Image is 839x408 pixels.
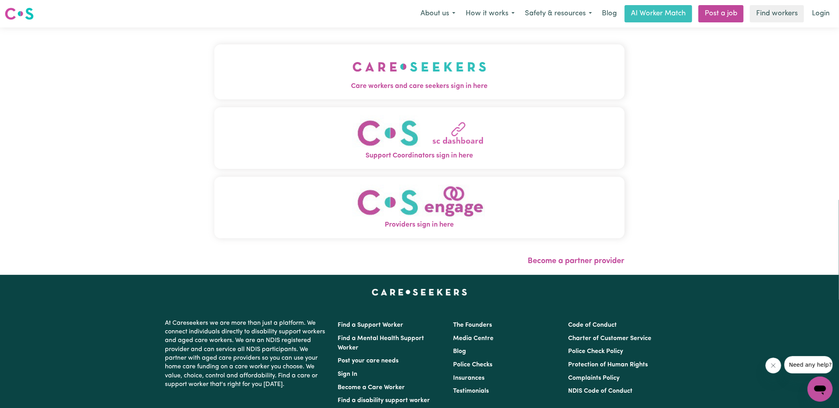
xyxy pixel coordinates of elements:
a: Testimonials [453,388,489,394]
img: Careseekers logo [5,7,34,21]
a: Charter of Customer Service [568,335,651,342]
a: Find a Support Worker [338,322,404,328]
span: Care workers and care seekers sign in here [214,81,625,91]
a: Media Centre [453,335,494,342]
a: Post your care needs [338,358,399,364]
a: Protection of Human Rights [568,362,648,368]
a: Blog [597,5,621,22]
a: Find a Mental Health Support Worker [338,335,424,351]
a: NDIS Code of Conduct [568,388,632,394]
a: Find a disability support worker [338,397,430,404]
iframe: Message from company [784,356,833,373]
p: At Careseekers we are more than just a platform. We connect individuals directly to disability su... [165,316,329,392]
a: Sign In [338,371,358,377]
iframe: Close message [766,358,781,373]
button: Support Coordinators sign in here [214,107,625,169]
a: Careseekers home page [372,289,467,295]
a: Become a Care Worker [338,384,405,391]
a: Find workers [750,5,804,22]
a: Become a partner provider [528,257,625,265]
a: Code of Conduct [568,322,617,328]
a: Blog [453,348,466,355]
span: Support Coordinators sign in here [214,151,625,161]
button: Safety & resources [520,5,597,22]
button: Care workers and care seekers sign in here [214,44,625,99]
a: Post a job [698,5,744,22]
a: AI Worker Match [625,5,692,22]
span: Providers sign in here [214,220,625,230]
a: Login [807,5,834,22]
button: About us [415,5,461,22]
a: Police Check Policy [568,348,623,355]
button: Providers sign in here [214,177,625,238]
a: Insurances [453,375,484,381]
button: How it works [461,5,520,22]
a: Careseekers logo [5,5,34,23]
a: Police Checks [453,362,492,368]
a: The Founders [453,322,492,328]
iframe: Button to launch messaging window [808,377,833,402]
a: Complaints Policy [568,375,620,381]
